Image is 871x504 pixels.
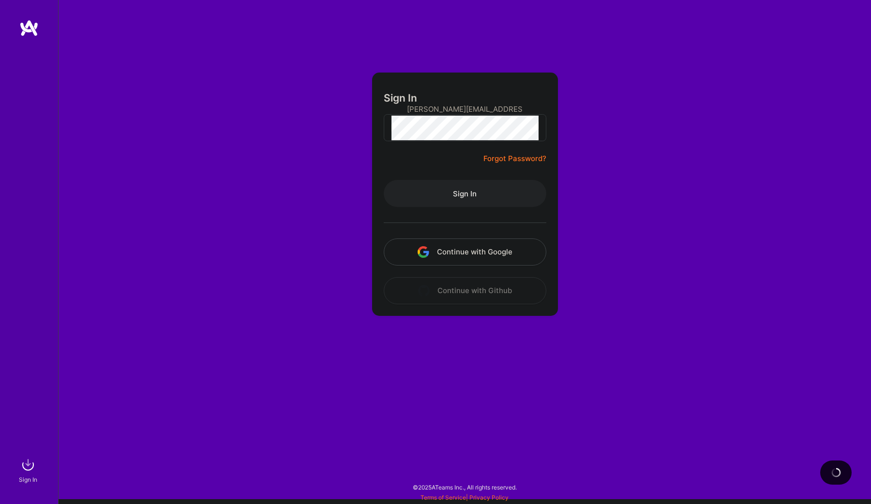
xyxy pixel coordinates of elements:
[384,180,546,207] button: Sign In
[58,475,871,499] div: © 2025 ATeams Inc., All rights reserved.
[407,97,523,121] input: Email...
[829,466,843,479] img: loading
[19,19,39,37] img: logo
[420,494,466,501] a: Terms of Service
[20,455,38,485] a: sign inSign In
[420,494,509,501] span: |
[18,455,38,474] img: sign in
[483,153,546,164] a: Forgot Password?
[418,246,429,258] img: icon
[384,238,546,266] button: Continue with Google
[384,277,546,304] button: Continue with Github
[384,92,417,104] h3: Sign In
[19,474,37,485] div: Sign In
[418,285,430,296] img: icon
[469,494,509,501] a: Privacy Policy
